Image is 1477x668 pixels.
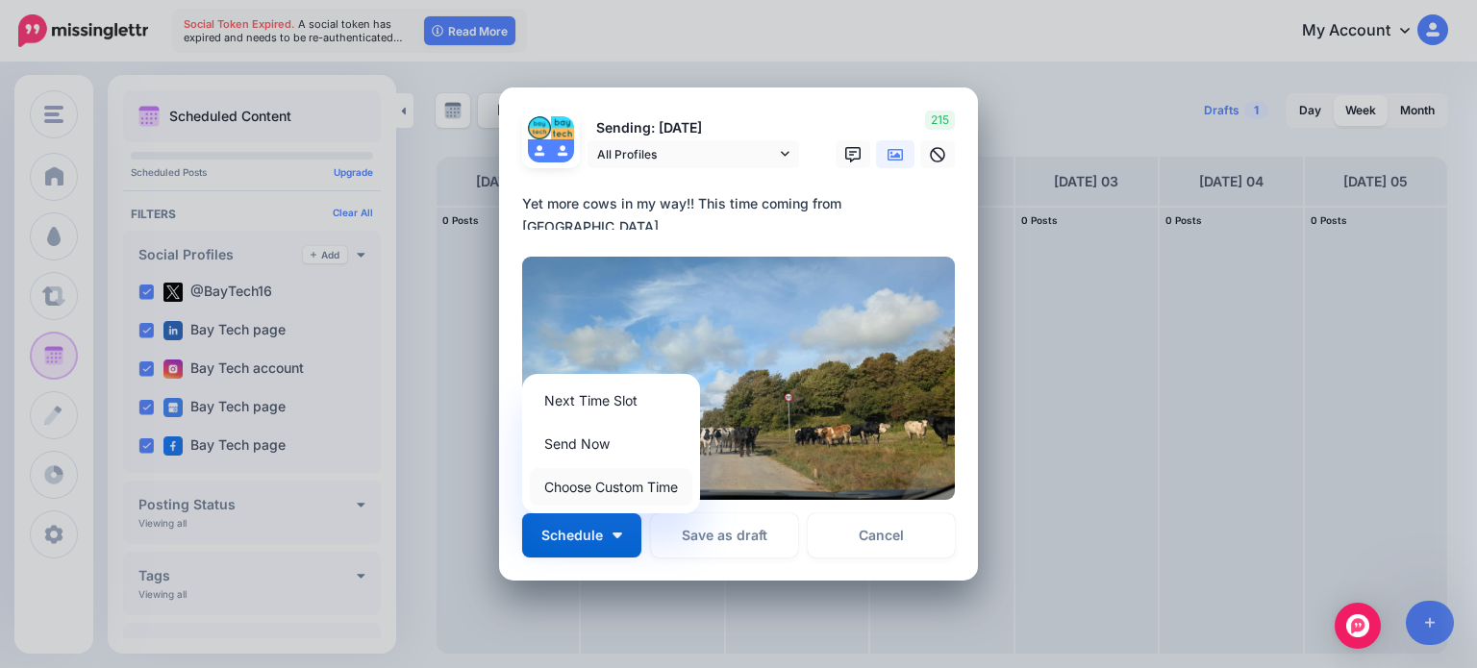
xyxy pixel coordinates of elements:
[528,139,551,162] img: user_default_image.png
[597,144,776,164] span: All Profiles
[613,532,622,538] img: arrow-down-white.png
[522,513,641,557] button: Schedule
[808,513,955,557] a: Cancel
[541,529,603,542] span: Schedule
[551,116,574,139] img: w0co86Kf-76988.jpg
[588,140,799,168] a: All Profiles
[1335,603,1381,649] div: Open Intercom Messenger
[588,117,799,139] p: Sending: [DATE]
[528,116,551,139] img: 301645517_483429707124915_896100712906713217_n-bsa133610.png
[551,139,574,162] img: user_default_image.png
[530,382,692,419] a: Next Time Slot
[522,374,700,513] div: Schedule
[925,111,955,130] span: 215
[651,513,798,557] button: Save as draft
[522,257,955,500] img: CUHI7UQMNNHH1RPT2XF5MNN5IQL9AJRZ.jpeg
[530,425,692,462] a: Send Now
[522,192,964,238] div: Yet more cows in my way!! This time coming from [GEOGRAPHIC_DATA].
[530,468,692,506] a: Choose Custom Time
